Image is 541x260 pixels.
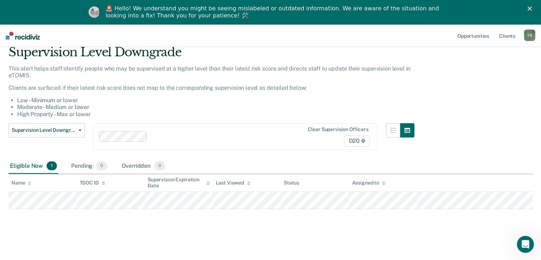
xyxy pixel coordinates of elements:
img: Profile image for Kim [89,6,100,18]
div: Overridden0 [120,158,167,174]
div: Last Viewed [216,180,250,186]
p: This alert helps staff identify people who may be supervised at a higher level than their latest ... [9,65,414,79]
span: Supervision Level Downgrade [12,127,76,133]
span: D20 [344,135,370,147]
div: Eligible Now1 [9,158,58,174]
div: Close [527,6,535,11]
li: High Property - Max or lower [17,111,414,118]
span: 1 [47,161,57,171]
button: Supervision Level Downgrade [9,123,85,137]
span: 0 [154,161,165,171]
img: Recidiviz [6,32,40,40]
li: Low - Minimum or lower [17,97,414,104]
div: Name [11,180,31,186]
div: Assigned to [352,180,385,186]
span: 0 [96,161,107,171]
div: Supervision Expiration Date [148,177,210,189]
div: Status [284,180,299,186]
div: T B [524,30,535,41]
iframe: Intercom live chat [517,236,534,253]
div: Pending0 [70,158,108,174]
a: Opportunities [456,24,490,47]
li: Moderate - Medium or lower [17,104,414,110]
button: TB [524,30,535,41]
a: Clients [498,24,517,47]
p: Clients are surfaced if their latest risk score does not map to the corresponding supervision lev... [9,84,414,91]
div: 🚨 Hello! We understand you might be seeing mislabeled or outdated information. We are aware of th... [106,5,441,19]
div: Supervision Level Downgrade [9,45,414,65]
div: TDOC ID [79,180,105,186]
div: Clear supervision officers [308,126,368,132]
